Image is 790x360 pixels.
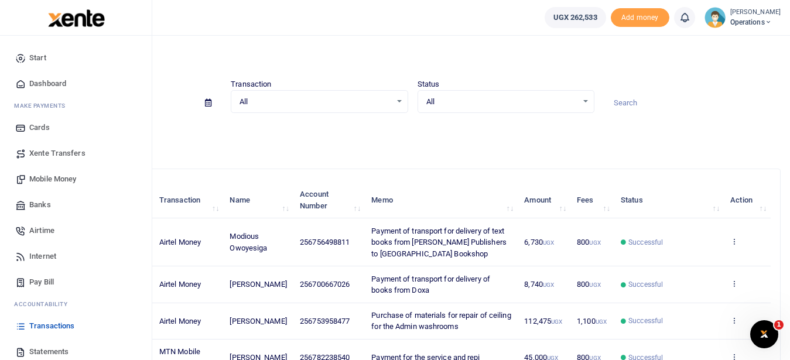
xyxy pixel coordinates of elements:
a: logo-small logo-large logo-large [47,13,105,22]
iframe: Intercom live chat [750,320,778,348]
span: Payment of transport for delivery of text books from [PERSON_NAME] Publishers to [GEOGRAPHIC_DATA... [371,227,507,258]
span: [PERSON_NAME] [230,280,286,289]
th: Memo: activate to sort column ascending [365,182,518,218]
span: 256753958477 [300,317,350,325]
small: UGX [596,318,607,325]
span: 112,475 [524,317,562,325]
span: Successful [628,279,663,290]
span: Airtel Money [159,238,201,246]
a: Transactions [9,313,142,339]
small: UGX [551,318,562,325]
span: 256756498811 [300,238,350,246]
span: 1,100 [577,317,607,325]
span: UGX 262,533 [553,12,597,23]
a: Internet [9,244,142,269]
li: Wallet ballance [540,7,611,28]
a: UGX 262,533 [545,7,606,28]
span: Start [29,52,46,64]
span: countability [23,300,67,308]
a: Dashboard [9,71,142,97]
a: profile-user [PERSON_NAME] Operations [704,7,781,28]
span: ake Payments [20,101,66,110]
span: Xente Transfers [29,148,86,159]
span: Successful [628,316,663,326]
a: Mobile Money [9,166,142,192]
input: Search [604,93,781,113]
span: Pay Bill [29,276,54,288]
th: Status: activate to sort column ascending [614,182,724,218]
th: Action: activate to sort column ascending [724,182,771,218]
span: Payment of transport for delivery of books from Doxa [371,275,490,295]
span: Internet [29,251,56,262]
label: Status [418,78,440,90]
span: Airtel Money [159,280,201,289]
span: 8,740 [524,280,554,289]
img: logo-large [48,9,105,27]
span: Banks [29,199,51,211]
span: Successful [628,237,663,248]
img: profile-user [704,7,726,28]
th: Account Number: activate to sort column ascending [293,182,365,218]
span: Mobile Money [29,173,76,185]
a: Airtime [9,218,142,244]
a: Pay Bill [9,269,142,295]
label: Transaction [231,78,271,90]
th: Amount: activate to sort column ascending [518,182,570,218]
li: M [9,97,142,115]
th: Fees: activate to sort column ascending [570,182,614,218]
span: Purchase of materials for repair of ceiling for the Admin washrooms [371,311,511,331]
span: Dashboard [29,78,66,90]
p: Download [45,127,781,139]
span: 6,730 [524,238,554,246]
small: UGX [589,282,600,288]
small: UGX [543,282,554,288]
span: Airtel Money [159,317,201,325]
a: Xente Transfers [9,140,142,166]
li: Ac [9,295,142,313]
span: All [240,96,391,108]
span: 256700667026 [300,280,350,289]
th: Transaction: activate to sort column ascending [153,182,224,218]
span: 1 [774,320,784,330]
h4: Transactions [45,50,781,63]
small: UGX [543,239,554,246]
li: Toup your wallet [611,8,669,28]
a: Cards [9,115,142,140]
span: Add money [611,8,669,28]
span: Airtime [29,225,54,236]
th: Name: activate to sort column ascending [223,182,293,218]
span: 800 [577,238,601,246]
span: Transactions [29,320,74,332]
span: Operations [730,17,781,28]
small: UGX [589,239,600,246]
span: 800 [577,280,601,289]
a: Start [9,45,142,71]
a: Banks [9,192,142,218]
a: Add money [611,12,669,21]
span: Cards [29,122,50,133]
span: Statements [29,346,69,358]
small: [PERSON_NAME] [730,8,781,18]
span: All [426,96,577,108]
span: Modious Owoyesiga [230,232,267,252]
span: [PERSON_NAME] [230,317,286,325]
